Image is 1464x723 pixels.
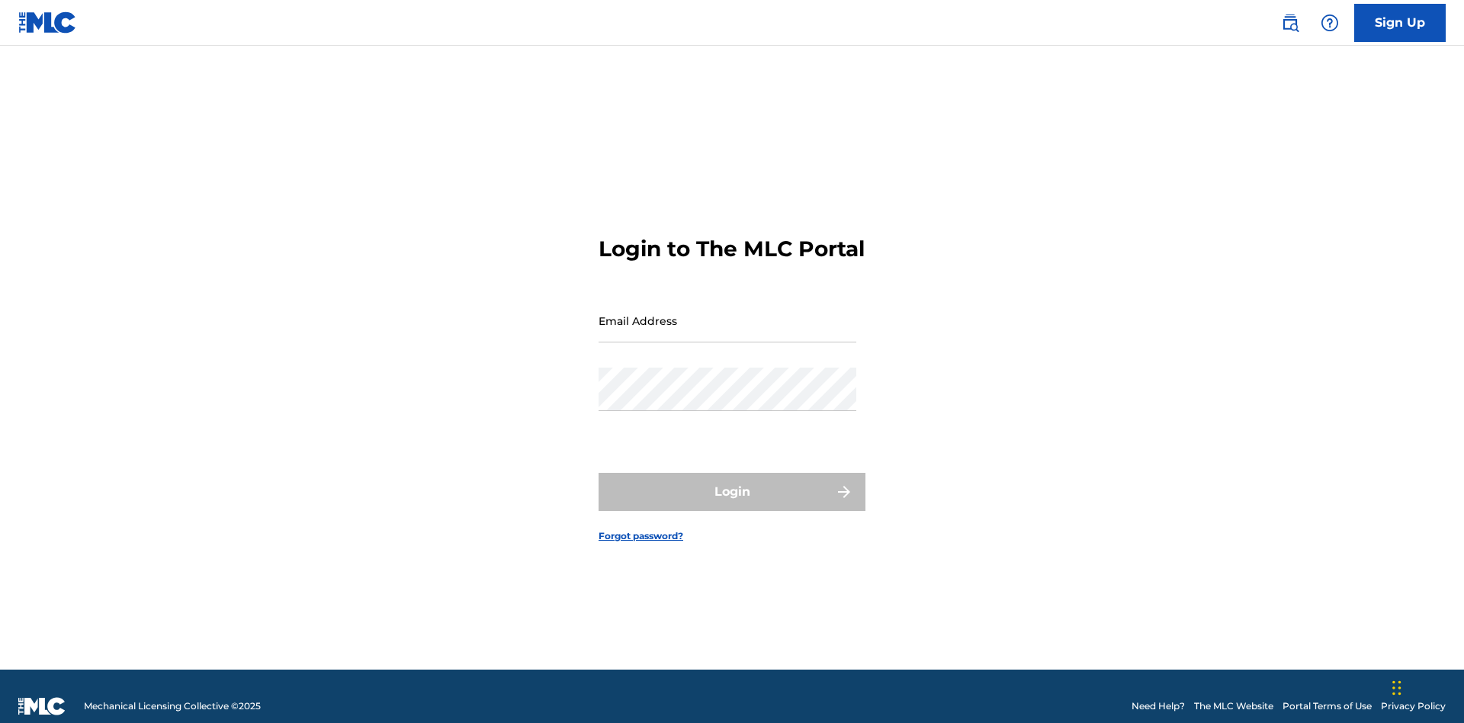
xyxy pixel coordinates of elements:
iframe: Chat Widget [1388,650,1464,723]
a: Portal Terms of Use [1283,699,1372,713]
a: Need Help? [1132,699,1185,713]
img: search [1281,14,1299,32]
a: Public Search [1275,8,1305,38]
span: Mechanical Licensing Collective © 2025 [84,699,261,713]
img: MLC Logo [18,11,77,34]
h3: Login to The MLC Portal [599,236,865,262]
img: logo [18,697,66,715]
a: Forgot password? [599,529,683,543]
a: The MLC Website [1194,699,1273,713]
img: help [1321,14,1339,32]
a: Sign Up [1354,4,1446,42]
div: Help [1315,8,1345,38]
a: Privacy Policy [1381,699,1446,713]
div: Drag [1392,665,1401,711]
